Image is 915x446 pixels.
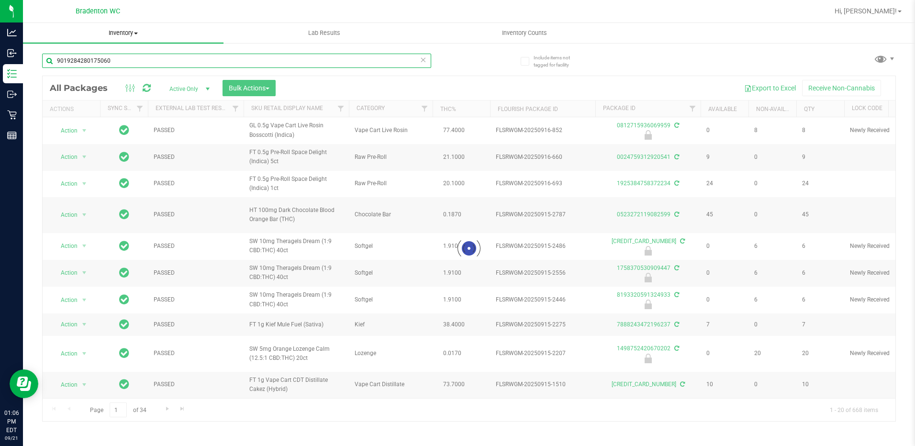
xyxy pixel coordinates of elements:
inline-svg: Retail [7,110,17,120]
span: Clear [420,54,427,66]
inline-svg: Inventory [7,69,17,78]
span: Inventory [23,29,223,37]
span: Hi, [PERSON_NAME]! [835,7,897,15]
inline-svg: Outbound [7,89,17,99]
a: Inventory [23,23,223,43]
inline-svg: Analytics [7,28,17,37]
inline-svg: Reports [7,131,17,140]
span: Include items not tagged for facility [534,54,581,68]
span: Inventory Counts [489,29,560,37]
a: Lab Results [223,23,424,43]
input: Search Package ID, Item Name, SKU, Lot or Part Number... [42,54,431,68]
p: 09/21 [4,435,19,442]
span: Lab Results [295,29,353,37]
iframe: Resource center [10,369,38,398]
inline-svg: Inbound [7,48,17,58]
a: Inventory Counts [424,23,625,43]
span: Bradenton WC [76,7,120,15]
p: 01:06 PM EDT [4,409,19,435]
